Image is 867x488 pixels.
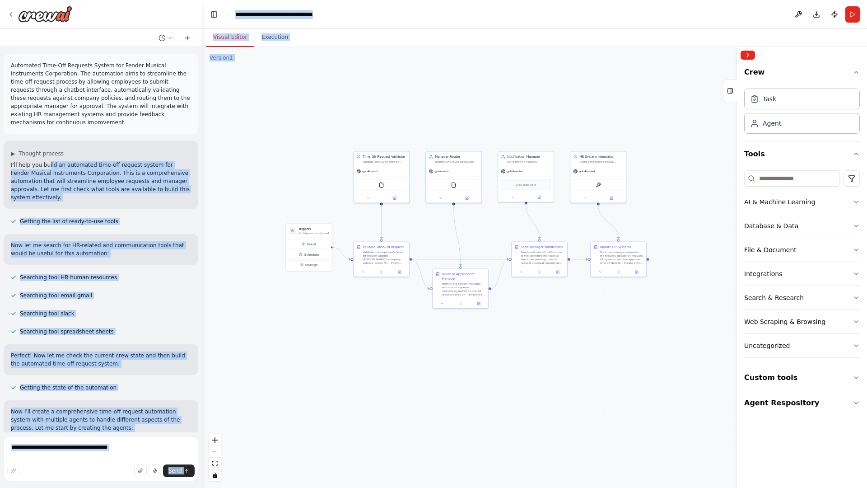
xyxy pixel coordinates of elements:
button: No output available [372,269,391,275]
div: AI & Machine Learning [744,197,815,206]
span: gpt-4o-mini [579,169,595,173]
button: Start a new chat [180,33,195,43]
span: gpt-4o-mini [434,169,450,173]
g: Edge from a693daab-225f-4b37-93b4-484b834544c6 to 9577c789-a209-48c7-ba80-e56410f18e19 [524,205,542,239]
button: Open in side panel [527,195,552,200]
span: Schedule [304,252,319,257]
div: Notification Manager [507,155,551,159]
span: Searching tool HR human resources [20,274,117,281]
div: Web Scraping & Browsing [744,317,825,326]
div: HR System Integrator [579,155,623,159]
g: Edge from triggers to 7b3b7c5b-7463-4311-97c6-99e2f7eafafa [333,245,351,262]
button: AI & Machine Learning [744,190,860,214]
span: Manage [305,263,318,267]
div: Update HR SystemsOnce the manager approves the request, update all relevant HR systems with the a... [590,242,647,277]
span: ▶ [11,150,15,157]
span: Thought process [19,150,64,157]
button: ▶Thought process [11,150,64,157]
div: HR System IntegratorUpdate HR management systems with approved time-off requests and maintain acc... [570,151,626,203]
button: Improve this prompt [7,465,20,477]
div: Integrations [744,269,782,278]
g: Edge from 7067535b-ebf9-4d7d-912c-4f3be89c3a57 to 40e72617-937d-4ba8-9349-07c7866f4f48 [452,206,463,267]
button: Hide left sidebar [208,8,220,21]
button: Open in side panel [471,301,486,306]
button: toggle interactivity [209,469,221,481]
button: Event [288,240,330,249]
div: Identify the correct manager who should approve {employee_name}'s time-off request based on: - Em... [442,282,485,296]
span: gpt-4o-mini [362,169,378,173]
div: Tools [744,167,860,365]
span: Searching tool spreadsheet sheets [20,328,114,335]
button: File & Document [744,238,860,262]
img: Notion MCP Server [596,183,601,188]
p: Now let me search for HR-related and communication tools that would be useful for this automation: [11,241,191,258]
div: Validate employee time-off requests against [PERSON_NAME]'s company policies, checking for confli... [363,160,406,164]
g: Edge from 86dde05b-5151-4d30-b9bf-122466c75a89 to de22fb63-9d01-40b6-b9b7-393d9e699089 [596,206,621,239]
div: Send time-off request notifications to managers via email and Slack, and provide status updates t... [507,160,551,164]
button: Switch to previous chat [155,33,177,43]
button: Open in side panel [629,269,644,275]
div: Once the manager approves the request, update all relevant HR systems with the approved time-off ... [600,250,643,265]
g: Edge from 40e72617-937d-4ba8-9349-07c7866f4f48 to 9577c789-a209-48c7-ba80-e56410f18e19 [491,257,509,291]
button: Toggle Sidebar [733,47,741,488]
button: No output available [451,301,470,306]
div: Validate Time-Off RequestValidate the employee's time-off request against [PERSON_NAME]'s company... [353,242,410,277]
span: Getting the state of the automation [20,384,117,391]
button: Manage [288,261,330,269]
div: Update HR management systems with approved time-off requests and maintain accurate records for {e... [579,160,623,164]
div: Search & Research [744,293,804,302]
div: Validate the employee's time-off request against [PERSON_NAME]'s company policies. Check for: - P... [363,250,406,265]
img: Logo [18,6,72,22]
span: Searching tool email gmail [20,292,92,299]
button: zoom in [209,434,221,446]
button: Custom tools [744,365,860,390]
div: Uncategorized [744,341,790,350]
div: Task [763,94,776,103]
g: Edge from 7b3b7c5b-7463-4311-97c6-99e2f7eafafa to 40e72617-937d-4ba8-9349-07c7866f4f48 [412,257,430,291]
div: TriggersNo triggers configuredEventScheduleManage [285,224,332,272]
button: Agent Respository [744,390,860,416]
button: Tools [744,141,860,167]
div: Send professional notifications to the identified manager(s) about the pending time-off request a... [521,250,564,265]
p: Perfect! Now let me check the current crew state and then build the automated time-off request sy... [11,352,191,368]
button: Visual Editor [206,28,254,47]
button: fit view [209,458,221,469]
div: Validate Time-Off Request [363,245,404,249]
p: I'll help you build an automated time-off request system for Fender Musical Instruments Corporati... [11,161,191,202]
div: Crew [744,85,860,141]
p: Now I'll create a comprehensive time-off request automation system with multiple agents to handle... [11,408,191,432]
button: Search & Research [744,286,860,310]
nav: breadcrumb [235,10,353,19]
button: No output available [609,269,628,275]
button: Uncategorized [744,334,860,357]
p: No triggers configured [298,231,329,235]
g: Edge from 16e994eb-3e22-4796-b61c-85dd4456ab73 to 7b3b7c5b-7463-4311-97c6-99e2f7eafafa [379,206,384,239]
div: Identify and route approved time-off requests to the appropriate manager based on {employee_name}... [435,160,479,164]
div: Agent [763,119,781,128]
div: File & Document [744,245,797,254]
button: Crew [744,63,860,85]
img: FileReadTool [451,183,457,188]
span: Event [307,242,316,246]
div: Send Manager NotificationSend professional notifications to the identified manager(s) about the p... [511,242,568,277]
g: Edge from 7b3b7c5b-7463-4311-97c6-99e2f7eafafa to 9577c789-a209-48c7-ba80-e56410f18e19 [412,257,509,262]
button: Click to speak your automation idea [149,465,161,477]
div: Database & Data [744,221,798,230]
button: No output available [530,269,549,275]
div: Route to Appropriate ManagerIdentify the correct manager who should approve {employee_name}'s tim... [432,269,489,309]
button: Execution [254,28,295,47]
div: Route to Appropriate Manager [442,272,485,281]
p: Automated Time-Off Requests System for Fender Musical Instruments Corporation. The automation aim... [11,61,191,127]
button: Integrations [744,262,860,286]
div: Notification ManagerSend time-off request notifications to managers via email and Slack, and prov... [498,151,554,202]
button: Upload files [134,465,147,477]
button: Open in side panel [392,269,407,275]
button: Open in side panel [550,269,565,275]
button: Open in side panel [382,196,408,201]
button: Send [163,465,195,477]
h3: Triggers [298,227,329,231]
span: Send [168,467,182,474]
img: FileReadTool [379,183,384,188]
div: Version 1 [210,54,233,61]
div: React Flow controls [209,434,221,481]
